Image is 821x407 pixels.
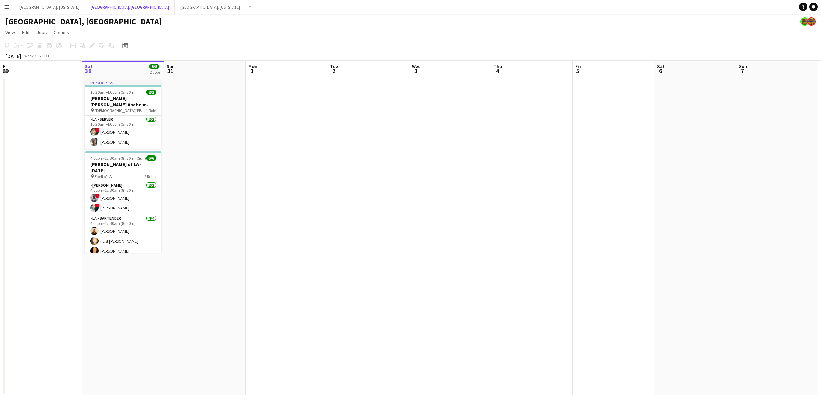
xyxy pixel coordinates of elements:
[3,28,18,37] a: View
[739,63,747,69] span: Sun
[90,90,136,95] span: 10:30am-4:00pm (5h30m)
[19,28,32,37] a: Edit
[656,67,665,75] span: 6
[85,80,161,85] div: In progress
[657,63,665,69] span: Sat
[2,67,9,75] span: 29
[738,67,747,75] span: 7
[5,16,162,27] h1: [GEOGRAPHIC_DATA], [GEOGRAPHIC_DATA]
[248,63,257,69] span: Mon
[247,67,257,75] span: 1
[175,0,246,14] button: [GEOGRAPHIC_DATA], [US_STATE]
[22,29,30,36] span: Edit
[166,67,175,75] span: 31
[85,151,161,253] app-job-card: 4:00pm-12:30am (8h30m) (Sun)6/6[PERSON_NAME] of LA - [DATE] Ebell of LA2 Roles[PERSON_NAME]2/24:0...
[85,161,161,174] h3: [PERSON_NAME] of LA - [DATE]
[85,116,161,149] app-card-role: LA - Server2/210:30am-4:00pm (5h30m)![PERSON_NAME][PERSON_NAME]
[34,28,50,37] a: Jobs
[807,17,816,26] app-user-avatar: Rollin Hero
[149,64,159,69] span: 8/8
[95,128,100,132] span: !
[146,108,156,113] span: 1 Role
[412,63,421,69] span: Wed
[95,194,100,198] span: !
[85,80,161,149] app-job-card: In progress10:30am-4:00pm (5h30m)2/2[PERSON_NAME] [PERSON_NAME] Anaheim [DATE] [DEMOGRAPHIC_DATA]...
[85,215,161,268] app-card-role: LA - Bartender4/44:00pm-12:30am (8h30m)[PERSON_NAME]ric st [PERSON_NAME][PERSON_NAME]
[51,28,72,37] a: Comms
[5,29,15,36] span: View
[167,63,175,69] span: Sun
[14,0,85,14] button: [GEOGRAPHIC_DATA], [US_STATE]
[146,90,156,95] span: 2/2
[95,174,112,179] span: Ebell of LA
[85,63,93,69] span: Sat
[95,108,146,113] span: [DEMOGRAPHIC_DATA][PERSON_NAME]
[95,204,100,208] span: !
[150,70,160,75] div: 2 Jobs
[575,63,581,69] span: Fri
[23,53,40,58] span: Week 35
[574,67,581,75] span: 5
[54,29,69,36] span: Comms
[85,0,175,14] button: [GEOGRAPHIC_DATA], [GEOGRAPHIC_DATA]
[5,53,21,59] div: [DATE]
[493,67,502,75] span: 4
[85,181,161,215] app-card-role: [PERSON_NAME]2/24:00pm-12:30am (8h30m)![PERSON_NAME]![PERSON_NAME]
[37,29,47,36] span: Jobs
[144,174,156,179] span: 2 Roles
[800,17,809,26] app-user-avatar: Rollin Hero
[90,155,146,161] span: 4:00pm-12:30am (8h30m) (Sun)
[85,95,161,108] h3: [PERSON_NAME] [PERSON_NAME] Anaheim [DATE]
[146,155,156,161] span: 6/6
[42,53,50,58] div: PDT
[330,63,338,69] span: Tue
[3,63,9,69] span: Fri
[494,63,502,69] span: Thu
[329,67,338,75] span: 2
[84,67,93,75] span: 30
[411,67,421,75] span: 3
